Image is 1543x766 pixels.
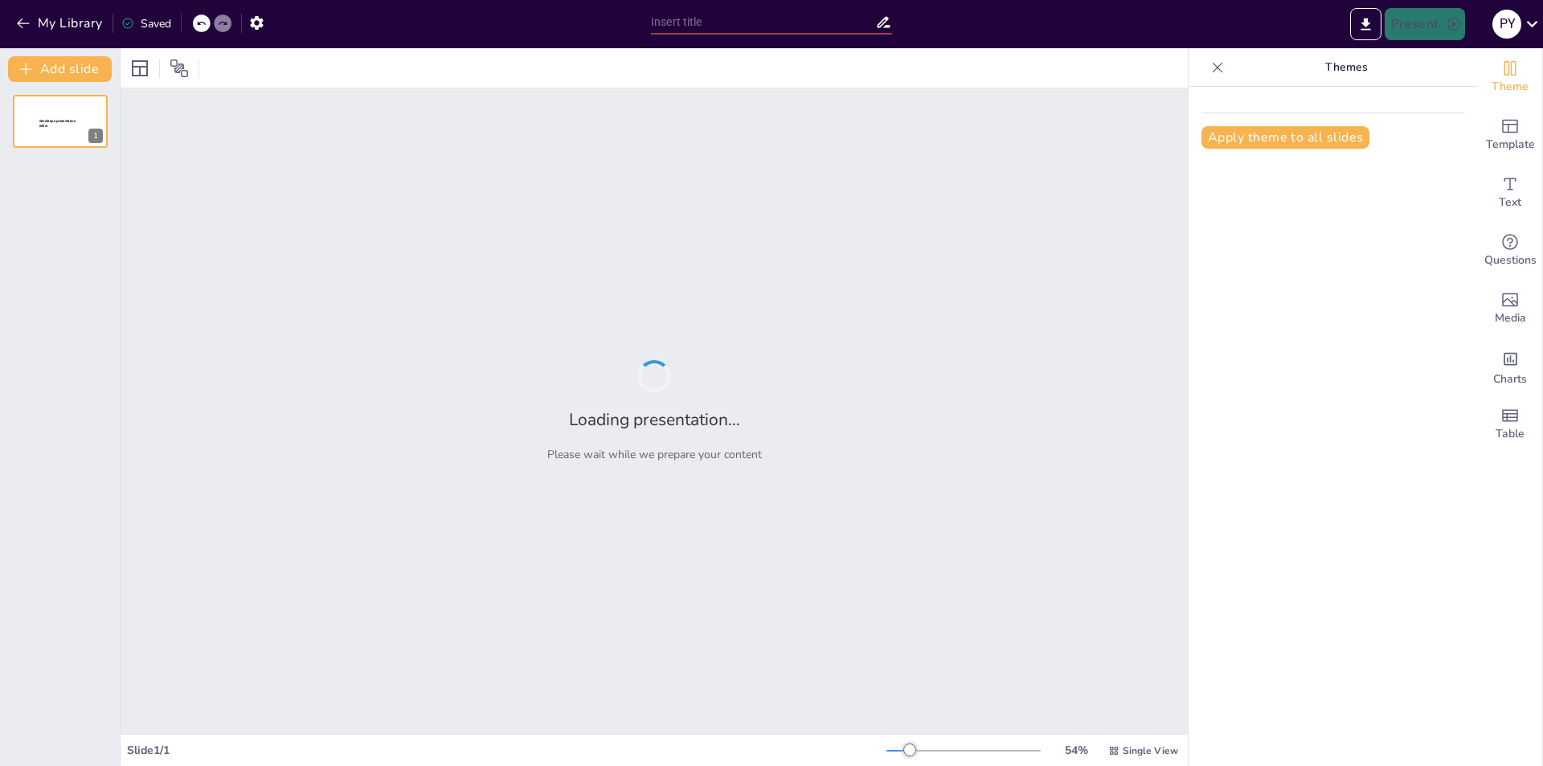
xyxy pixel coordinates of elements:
[569,408,740,431] h2: Loading presentation...
[1478,395,1542,453] div: Add a table
[1230,48,1462,87] p: Themes
[1123,744,1178,757] span: Single View
[12,10,109,36] button: My Library
[1492,10,1521,39] div: P Y
[127,55,153,81] div: Layout
[1057,743,1095,758] div: 54 %
[1486,136,1535,154] span: Template
[547,447,762,462] p: Please wait while we prepare your content
[1495,309,1526,327] span: Media
[1496,425,1525,443] span: Table
[170,59,189,78] span: Position
[1478,106,1542,164] div: Add ready made slides
[88,129,103,143] div: 1
[1350,8,1381,40] button: Export to PowerPoint
[1385,8,1465,40] button: Present
[1493,371,1527,388] span: Charts
[1478,338,1542,395] div: Add charts and graphs
[121,16,171,31] div: Saved
[127,743,886,758] div: Slide 1 / 1
[1201,126,1369,149] button: Apply theme to all slides
[1492,8,1521,40] button: P Y
[8,56,112,82] button: Add slide
[13,95,108,148] div: 1
[651,10,875,34] input: Insert title
[1478,164,1542,222] div: Add text boxes
[1499,194,1521,211] span: Text
[1484,252,1537,269] span: Questions
[1478,280,1542,338] div: Add images, graphics, shapes or video
[1478,48,1542,106] div: Change the overall theme
[1492,78,1529,96] span: Theme
[39,119,76,128] span: Sendsteps presentation editor
[1478,222,1542,280] div: Get real-time input from your audience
